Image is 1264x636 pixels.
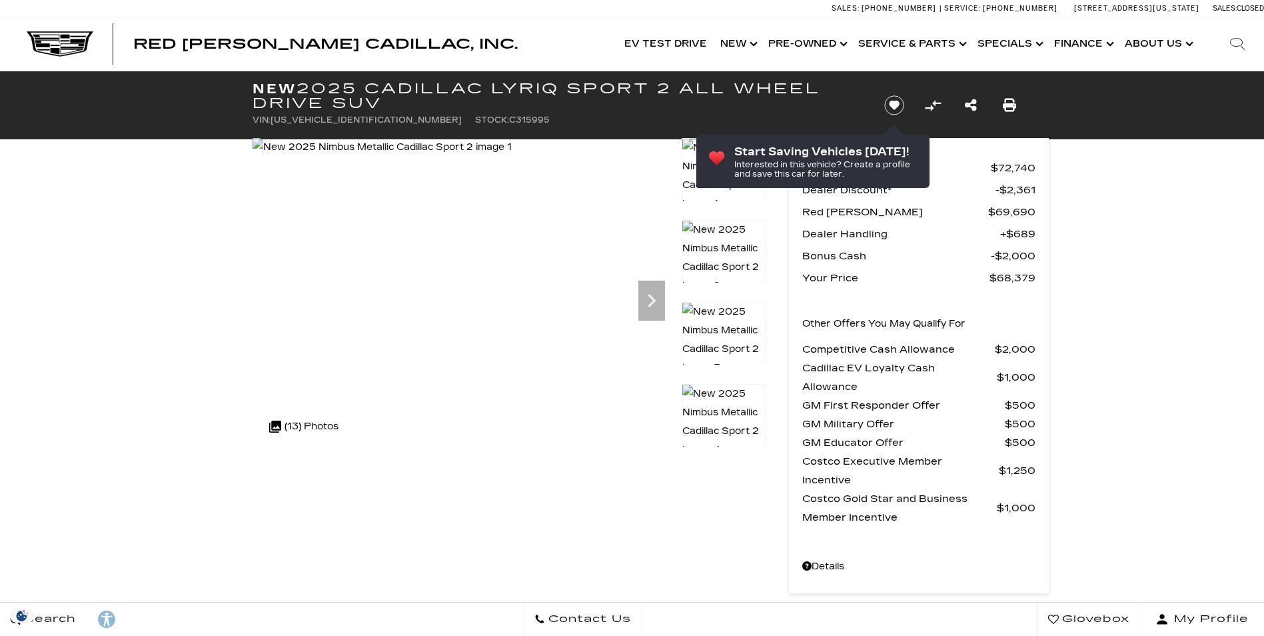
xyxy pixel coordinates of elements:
a: Specials [971,17,1047,71]
span: $2,361 [995,181,1035,199]
a: New [714,17,762,71]
a: Service: [PHONE_NUMBER] [940,5,1061,12]
a: Dealer Handling $689 [802,225,1035,243]
span: GM Military Offer [802,415,1005,433]
img: Cadillac Dark Logo with Cadillac White Text [27,31,93,57]
img: New 2025 Nimbus Metallic Cadillac Sport 2 image 2 [682,220,766,296]
span: Search [21,610,76,629]
section: Click to Open Cookie Consent Modal [7,609,37,623]
a: Sales: [PHONE_NUMBER] [832,5,940,12]
span: $1,000 [997,368,1035,387]
span: $500 [1005,396,1035,415]
iframe: Watch videos, learn about new EV models, and find the right one for you! [253,453,766,553]
span: VIN: [253,115,271,125]
a: Your Price $68,379 [802,269,1035,287]
a: Costco Executive Member Incentive $1,250 [802,452,1035,489]
a: GM Educator Offer $500 [802,433,1035,452]
span: $68,379 [989,269,1035,287]
a: Glovebox [1037,603,1140,636]
a: Service & Parts [852,17,971,71]
span: Red [PERSON_NAME] Cadillac, Inc. [133,36,518,52]
span: Service: [944,4,981,13]
div: (13) Photos [263,411,345,443]
span: C315995 [509,115,550,125]
span: My Profile [1169,610,1249,629]
a: Contact Us [524,603,642,636]
a: Share this New 2025 Cadillac LYRIQ Sport 2 All Wheel Drive SUV [965,96,977,115]
span: GM First Responder Offer [802,396,1005,415]
img: New 2025 Nimbus Metallic Cadillac Sport 2 image 4 [682,384,766,460]
a: Pre-Owned [762,17,852,71]
span: $69,690 [988,203,1035,221]
div: Next [638,281,665,321]
strong: New [253,81,297,97]
a: Competitive Cash Allowance $2,000 [802,340,1035,359]
a: GM Military Offer $500 [802,415,1035,433]
img: Opt-Out Icon [7,609,37,623]
span: GM Educator Offer [802,433,1005,452]
span: $1,250 [999,461,1035,480]
span: Costco Gold Star and Business Member Incentive [802,489,997,527]
span: Contact Us [545,610,631,629]
a: Red [PERSON_NAME] $69,690 [802,203,1035,221]
a: Details [802,557,1035,576]
img: New 2025 Nimbus Metallic Cadillac Sport 2 image 1 [682,138,766,214]
span: Closed [1237,4,1264,13]
span: $2,000 [995,340,1035,359]
span: $72,740 [991,159,1035,177]
span: $500 [1005,433,1035,452]
span: Glovebox [1059,610,1129,629]
a: Costco Gold Star and Business Member Incentive $1,000 [802,489,1035,527]
a: [STREET_ADDRESS][US_STATE] [1074,4,1199,13]
a: GM First Responder Offer $500 [802,396,1035,415]
a: Finance [1047,17,1118,71]
span: Cadillac EV Loyalty Cash Allowance [802,359,997,396]
button: Save vehicle [880,95,909,116]
span: $1,000 [997,499,1035,517]
img: New 2025 Nimbus Metallic Cadillac Sport 2 image 1 [253,138,512,157]
p: Other Offers You May Qualify For [802,315,965,333]
span: [US_VEHICLE_IDENTIFICATION_NUMBER] [271,115,462,125]
a: About Us [1118,17,1197,71]
span: $689 [1000,225,1035,243]
img: New 2025 Nimbus Metallic Cadillac Sport 2 image 3 [682,302,766,378]
a: Bonus Cash $2,000 [802,247,1035,265]
span: Costco Executive Member Incentive [802,452,999,489]
a: Print this New 2025 Cadillac LYRIQ Sport 2 All Wheel Drive SUV [1003,96,1016,115]
span: Sales: [1213,4,1237,13]
button: Open user profile menu [1140,603,1264,636]
a: EV Test Drive [618,17,714,71]
span: Red [PERSON_NAME] [802,203,988,221]
span: Your Price [802,269,989,287]
span: [PHONE_NUMBER] [862,4,936,13]
span: Bonus Cash [802,247,991,265]
a: Red [PERSON_NAME] Cadillac, Inc. [133,37,518,51]
span: MSRP [802,159,991,177]
h1: 2025 Cadillac LYRIQ Sport 2 All Wheel Drive SUV [253,81,862,111]
span: Stock: [475,115,509,125]
span: [PHONE_NUMBER] [983,4,1057,13]
span: $500 [1005,415,1035,433]
span: $2,000 [991,247,1035,265]
a: Cadillac EV Loyalty Cash Allowance $1,000 [802,359,1035,396]
a: MSRP $72,740 [802,159,1035,177]
span: Sales: [832,4,860,13]
span: Dealer Handling [802,225,1000,243]
span: Competitive Cash Allowance [802,340,995,359]
span: Dealer Discount* [802,181,995,199]
button: Compare vehicle [923,95,943,115]
a: Dealer Discount* $2,361 [802,181,1035,199]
